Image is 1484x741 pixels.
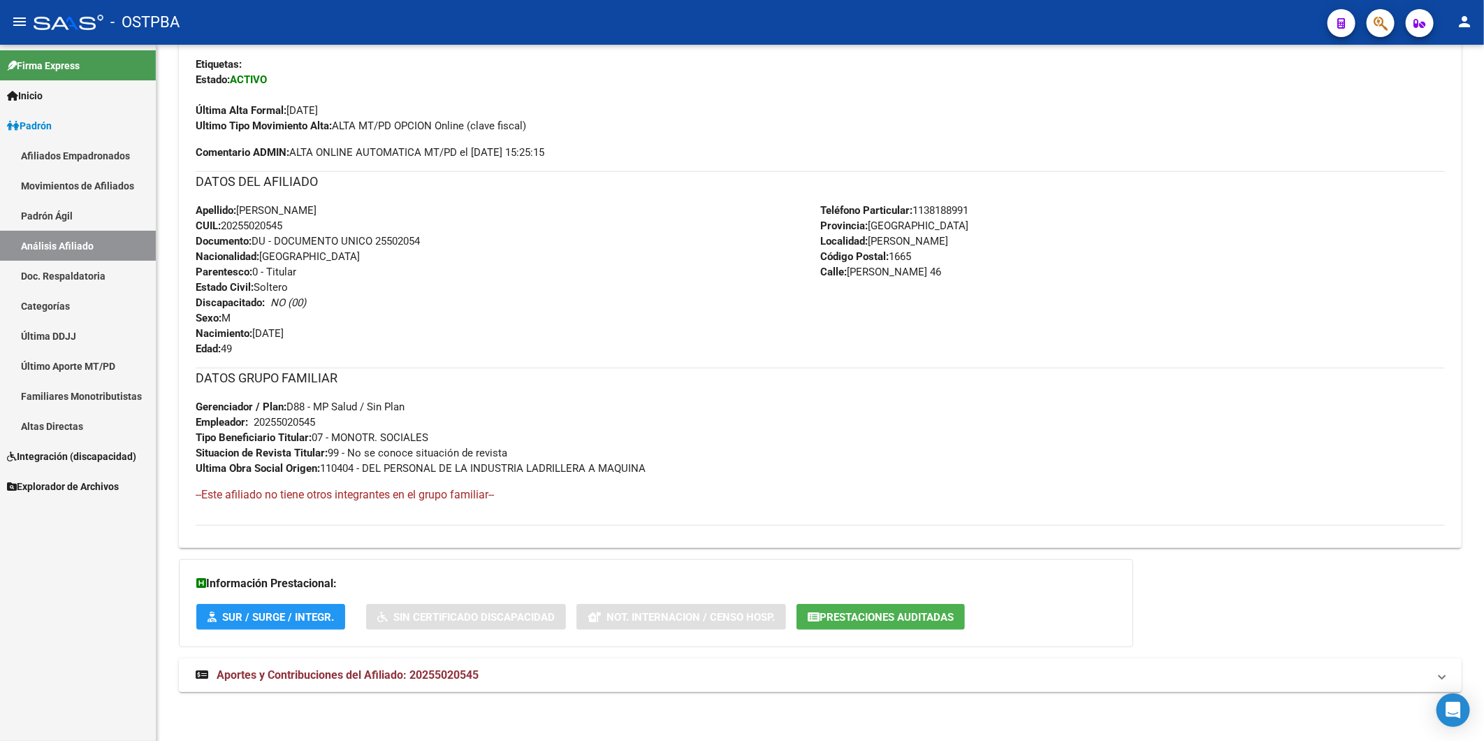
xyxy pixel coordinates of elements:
span: Padrón [7,118,52,134]
strong: Documento: [196,235,252,247]
strong: Última Alta Formal: [196,104,286,117]
mat-expansion-panel-header: Aportes y Contribuciones del Afiliado: 20255020545 [179,659,1462,692]
strong: Ultima Obra Social Origen: [196,462,320,475]
span: Aportes y Contribuciones del Afiliado: 20255020545 [217,668,479,682]
div: 20255020545 [254,415,315,430]
span: [PERSON_NAME] [196,204,317,217]
span: Not. Internacion / Censo Hosp. [606,611,775,624]
strong: Edad: [196,343,221,355]
span: Soltero [196,281,288,294]
span: ALTA MT/PD OPCION Online (clave fiscal) [196,120,526,132]
strong: Ultimo Tipo Movimiento Alta: [196,120,332,132]
span: 99 - No se conoce situación de revista [196,447,507,459]
span: D88 - MP Salud / Sin Plan [196,401,405,413]
strong: Gerenciador / Plan: [196,401,286,413]
span: SUR / SURGE / INTEGR. [222,611,334,624]
button: SUR / SURGE / INTEGR. [196,604,345,630]
span: [PERSON_NAME] 46 [820,266,941,278]
span: [DATE] [196,327,284,340]
span: [GEOGRAPHIC_DATA] [196,250,360,263]
strong: Provincia: [820,220,868,232]
strong: Etiquetas: [196,58,242,71]
strong: Comentario ADMIN: [196,146,289,159]
h3: Información Prestacional: [196,574,1116,593]
span: 0 - Titular [196,266,296,278]
strong: Estado Civil: [196,281,254,294]
button: Prestaciones Auditadas [796,604,965,630]
div: Open Intercom Messenger [1436,693,1470,727]
span: Inicio [7,88,43,103]
strong: Empleador: [196,416,248,429]
strong: Código Postal: [820,250,889,263]
strong: Parentesco: [196,266,252,278]
strong: Nacionalidad: [196,250,259,263]
strong: ACTIVO [230,73,267,86]
span: ALTA ONLINE AUTOMATICA MT/PD el [DATE] 15:25:15 [196,145,544,160]
h4: --Este afiliado no tiene otros integrantes en el grupo familiar-- [196,487,1445,503]
span: Firma Express [7,58,80,73]
strong: Calle: [820,266,847,278]
strong: Teléfono Particular: [820,204,912,217]
mat-icon: person [1456,13,1473,30]
span: 20255020545 [196,220,282,232]
span: Sin Certificado Discapacidad [393,611,555,624]
span: 07 - MONOTR. SOCIALES [196,431,428,444]
span: - OSTPBA [110,7,180,38]
strong: Apellido: [196,204,236,217]
strong: Nacimiento: [196,327,252,340]
span: M [196,312,231,324]
strong: Situacion de Revista Titular: [196,447,328,459]
strong: Tipo Beneficiario Titular: [196,431,312,444]
span: [GEOGRAPHIC_DATA] [820,220,968,232]
strong: Discapacitado: [196,296,265,309]
span: Integración (discapacidad) [7,449,136,464]
strong: Sexo: [196,312,221,324]
span: 1665 [820,250,911,263]
mat-icon: menu [11,13,28,30]
span: 110404 - DEL PERSONAL DE LA INDUSTRIA LADRILLERA A MAQUINA [196,462,646,475]
strong: Localidad: [820,235,868,247]
span: Prestaciones Auditadas [820,611,954,624]
strong: CUIL: [196,220,221,232]
span: [PERSON_NAME] [820,235,948,247]
button: Sin Certificado Discapacidad [366,604,566,630]
span: DU - DOCUMENTO UNICO 25502054 [196,235,420,247]
i: NO (00) [270,296,306,309]
span: 49 [196,343,232,355]
button: Not. Internacion / Censo Hosp. [576,604,786,630]
span: [DATE] [196,104,318,117]
h3: DATOS GRUPO FAMILIAR [196,368,1445,388]
span: 1138188991 [820,204,968,217]
strong: Estado: [196,73,230,86]
span: Explorador de Archivos [7,479,119,494]
h3: DATOS DEL AFILIADO [196,172,1445,192]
